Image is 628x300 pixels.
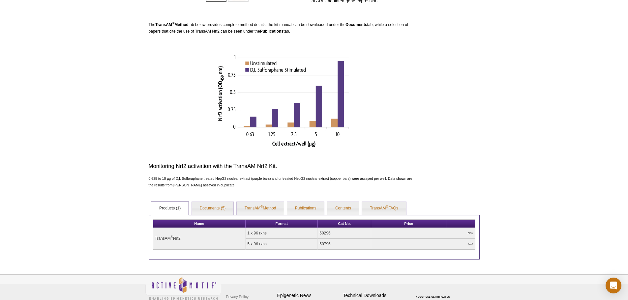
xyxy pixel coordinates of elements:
td: N/A [371,228,475,239]
a: Products (1) [151,202,189,215]
th: Format [246,220,318,228]
th: Cat No. [318,220,371,228]
td: TransAM Nrf2 [153,228,246,250]
h3: Monitoring Nrf2 activation with the TransAM Nrf2 Kit. [149,162,417,170]
div: Open Intercom Messenger [606,278,621,293]
sup: ® [171,235,173,239]
span: 0.625 to 10 µg of D,L Sulforaphane treated HepG2 nuclear extract (purple bars) and untreated HepG... [149,177,412,187]
strong: Documents [345,22,367,27]
a: Contents [327,202,359,215]
td: 5 x 96 rxns [246,239,318,250]
a: Documents (5) [192,202,234,215]
sup: ® [172,21,174,25]
td: 50796 [318,239,371,250]
strong: Publications [260,29,284,34]
h4: Technical Downloads [343,293,406,298]
td: 1 x 96 rxns [246,228,318,239]
strong: TransAM Method [155,22,189,27]
img: Monitoring Nrf2 activation [217,54,349,147]
h4: Epigenetic News [277,293,340,298]
th: Price [371,220,446,228]
sup: ® [260,205,263,208]
a: TransAM®FAQs [362,202,406,215]
a: TransAM®Method [237,202,284,215]
td: 50296 [318,228,371,239]
a: Publications [287,202,324,215]
th: Name [153,220,246,228]
sup: ® [386,205,388,208]
a: ABOUT SSL CERTIFICATES [416,296,450,298]
td: N/A [371,239,475,250]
